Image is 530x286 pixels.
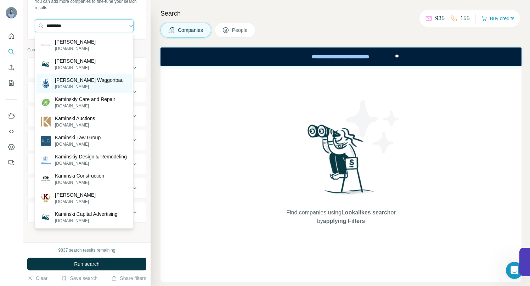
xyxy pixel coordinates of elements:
p: [DOMAIN_NAME] [55,122,95,128]
p: [PERSON_NAME] [55,57,96,65]
img: Emporio Kaminski [41,59,51,69]
p: [PERSON_NAME] [55,191,96,198]
p: [DOMAIN_NAME] [55,45,96,52]
button: Feedback [6,156,17,169]
button: Share filters [111,275,146,282]
button: Employees (size)1 [28,156,146,173]
span: Find companies using or by [284,208,397,225]
button: Use Surfe API [6,125,17,138]
img: Kaminski Capital Advertising [41,212,51,222]
img: Kaminskiy Care and Repair [41,97,51,107]
p: [DOMAIN_NAME] [55,198,96,205]
button: Keywords [28,204,146,221]
iframe: Intercom live chat [506,262,523,279]
button: HQ location2 [28,107,146,124]
button: Enrich CSV [6,61,17,74]
p: 155 [460,14,470,23]
img: Avatar [6,7,17,18]
p: Kaminski Construction [55,172,104,179]
p: Kaminskiy Design & Remodeling [55,153,127,160]
button: Dashboard [6,141,17,153]
p: Kaminski Auctions [55,115,95,122]
img: Surfe Illustration - Woman searching with binoculars [304,123,378,202]
p: Kaminskiy Care and Repair [55,96,115,103]
img: Franz Kaminski Waggonbau [41,78,51,88]
p: [PERSON_NAME] Waggonbau [55,77,124,84]
button: Clear [27,275,47,282]
img: Kaminski Auctions [41,117,51,127]
span: applying Filters [323,218,365,224]
button: My lists [6,77,17,89]
p: [DOMAIN_NAME] [55,141,101,147]
p: 935 [435,14,445,23]
h4: Search [160,9,521,18]
p: Kaminski Capital Advertising [55,211,118,218]
button: Industry [28,83,146,100]
button: Run search [27,258,146,270]
p: Company information [27,47,146,53]
button: Quick start [6,30,17,43]
span: Companies [178,27,204,34]
p: [DOMAIN_NAME] [55,65,96,71]
span: Run search [74,260,100,268]
img: Kaminski Law Group [41,136,51,146]
img: Empório Kaminski [41,193,51,203]
p: [DOMAIN_NAME] [55,218,118,224]
button: Annual revenue ($)3 [28,131,146,148]
img: Kaminski Construction [41,174,51,184]
span: Lookalikes search [342,209,391,215]
button: Buy credits [481,13,514,23]
span: People [232,27,248,34]
button: Technologies [28,180,146,197]
p: [PERSON_NAME] [55,38,96,45]
p: [DOMAIN_NAME] [55,84,124,90]
button: Save search [61,275,97,282]
iframe: Banner [160,47,521,66]
button: Use Surfe on LinkedIn [6,110,17,122]
p: [DOMAIN_NAME] [55,103,115,109]
img: Surfe Illustration - Stars [341,95,405,158]
button: Search [6,45,17,58]
p: Kaminski Law Group [55,134,101,141]
img: Kaminskiy Design & Remodeling [41,155,51,165]
p: [DOMAIN_NAME] [55,179,104,186]
div: 9837 search results remaining [58,247,115,253]
button: Company [28,59,146,76]
img: Helen Kaminski [41,40,51,50]
p: [DOMAIN_NAME] [55,160,127,167]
